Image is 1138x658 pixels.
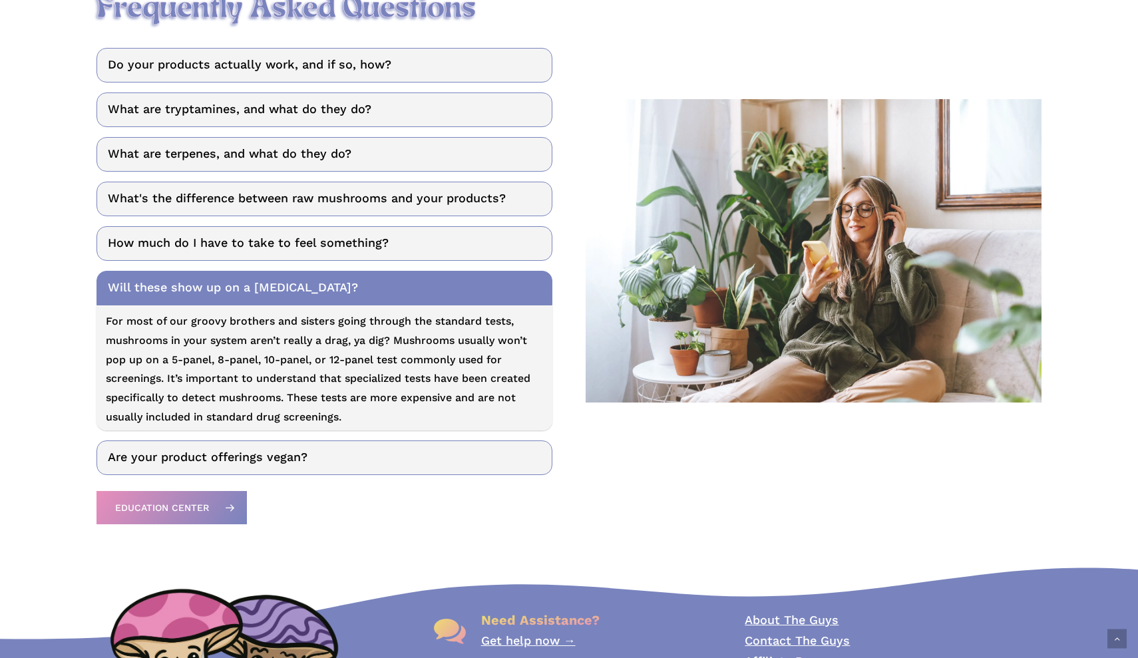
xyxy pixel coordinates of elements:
[96,92,552,127] a: What are tryptamines, and what do they do?
[745,633,850,647] a: Contact The Guys
[481,612,600,628] span: Need Assistance?
[96,182,552,216] a: What's the difference between raw mushrooms and your products?
[96,491,247,524] a: Education Center
[96,48,552,82] a: Do your products actually work, and if so, how?
[1107,629,1127,649] a: Back to top
[115,501,209,514] span: Education Center
[96,226,552,261] a: How much do I have to take to feel something?
[745,613,839,627] a: About The Guys
[586,99,1042,403] img: A woman sitting on a couch, wearing headphones, and looking at a smartphone, surrounded by potted...
[96,137,552,172] a: What are terpenes, and what do they do?
[96,440,552,475] a: Are your product offerings vegan?
[481,633,576,647] a: Get help now →
[96,271,552,305] a: Will these show up on a [MEDICAL_DATA]?
[106,312,543,427] p: For most of our groovy brothers and sisters going through the standard tests, mushrooms in your s...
